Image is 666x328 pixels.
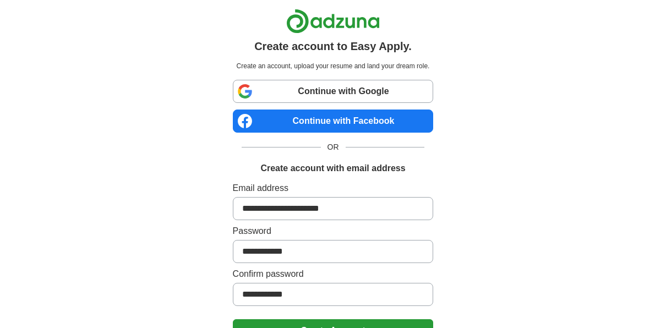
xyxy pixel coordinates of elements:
a: Continue with Google [233,80,434,103]
h1: Create account to Easy Apply. [254,38,412,54]
img: Adzuna logo [286,9,380,34]
label: Email address [233,182,434,195]
h1: Create account with email address [260,162,405,175]
span: OR [321,141,346,153]
label: Password [233,225,434,238]
a: Continue with Facebook [233,110,434,133]
p: Create an account, upload your resume and land your dream role. [235,61,432,71]
label: Confirm password [233,267,434,281]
